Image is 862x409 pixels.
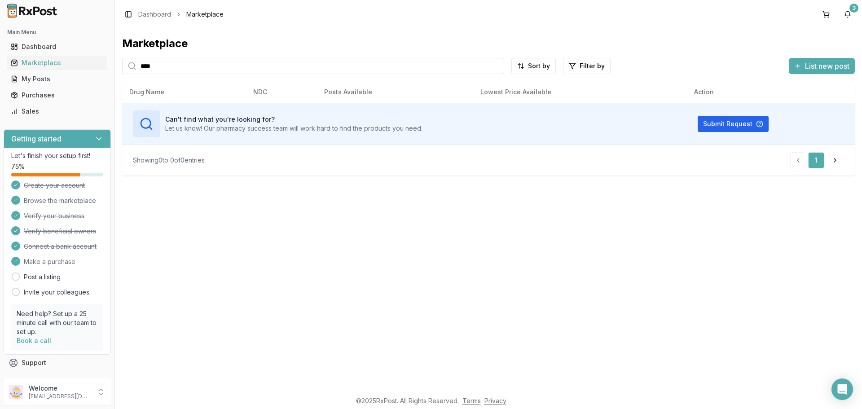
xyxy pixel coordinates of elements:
[165,115,422,124] h3: Can't find what you're looking for?
[22,374,52,383] span: Feedback
[687,81,855,103] th: Action
[11,151,103,160] p: Let's finish your setup first!
[29,384,91,393] p: Welcome
[24,242,97,251] span: Connect a bank account
[790,152,844,168] nav: pagination
[11,107,104,116] div: Sales
[138,10,171,19] a: Dashboard
[24,181,85,190] span: Create your account
[11,75,104,84] div: My Posts
[24,257,75,266] span: Make a purchase
[24,227,96,236] span: Verify beneficial owners
[11,162,25,171] span: 75 %
[165,124,422,133] p: Let us know! Our pharmacy success team will work hard to find the products you need.
[138,10,224,19] nav: breadcrumb
[17,337,51,344] a: Book a call
[831,378,853,400] div: Open Intercom Messenger
[4,371,111,387] button: Feedback
[11,58,104,67] div: Marketplace
[11,91,104,100] div: Purchases
[11,133,62,144] h3: Getting started
[7,87,107,103] a: Purchases
[528,62,550,70] span: Sort by
[24,196,96,205] span: Browse the marketplace
[11,42,104,51] div: Dashboard
[808,152,824,168] a: 1
[473,81,687,103] th: Lowest Price Available
[4,40,111,54] button: Dashboard
[17,309,98,336] p: Need help? Set up a 25 minute call with our team to set up.
[7,55,107,71] a: Marketplace
[484,397,506,405] a: Privacy
[4,104,111,119] button: Sales
[7,39,107,55] a: Dashboard
[4,4,61,18] img: RxPost Logo
[563,58,611,74] button: Filter by
[7,29,107,36] h2: Main Menu
[580,62,605,70] span: Filter by
[698,116,769,132] button: Submit Request
[317,81,473,103] th: Posts Available
[826,152,844,168] a: Go to next page
[4,72,111,86] button: My Posts
[4,56,111,70] button: Marketplace
[186,10,224,19] span: Marketplace
[462,397,481,405] a: Terms
[7,71,107,87] a: My Posts
[789,58,855,74] button: List new post
[849,4,858,13] div: 3
[122,81,246,103] th: Drug Name
[29,393,91,400] p: [EMAIL_ADDRESS][DOMAIN_NAME]
[133,156,205,165] div: Showing 0 to 0 of 0 entries
[24,273,61,281] a: Post a listing
[789,62,855,71] a: List new post
[511,58,556,74] button: Sort by
[122,36,855,51] div: Marketplace
[9,385,23,399] img: User avatar
[4,88,111,102] button: Purchases
[7,103,107,119] a: Sales
[4,355,111,371] button: Support
[246,81,317,103] th: NDC
[805,61,849,71] span: List new post
[24,211,84,220] span: Verify your business
[840,7,855,22] button: 3
[24,288,89,297] a: Invite your colleagues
